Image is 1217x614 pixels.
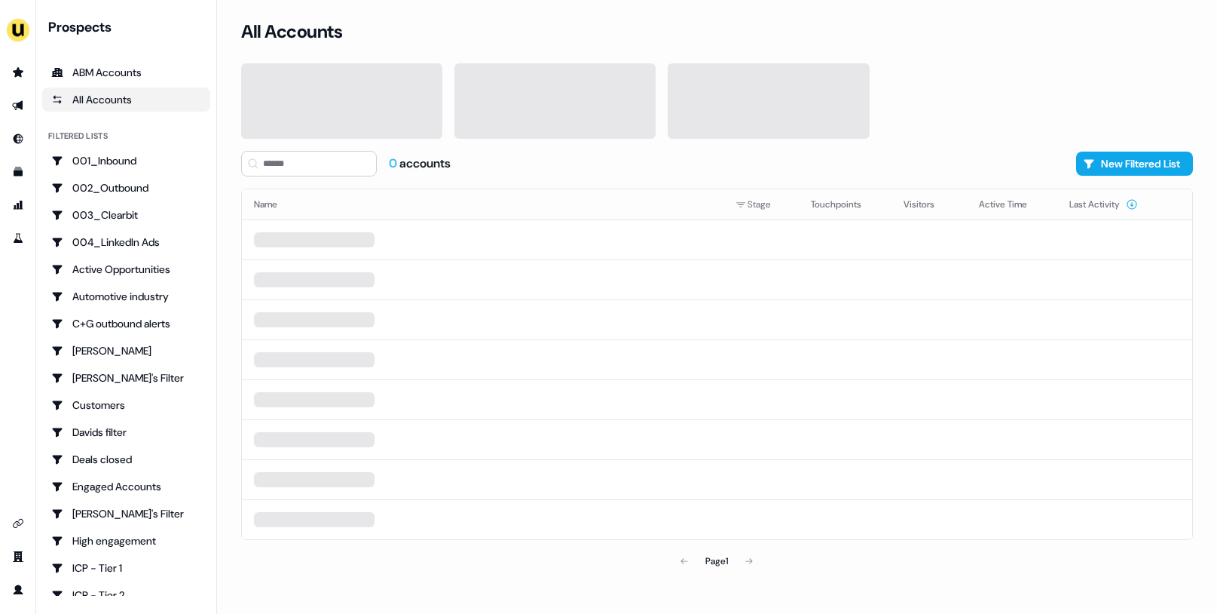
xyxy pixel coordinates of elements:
[51,560,201,576] div: ICP - Tier 1
[51,65,201,80] div: ABM Accounts
[6,94,30,118] a: Go to outbound experience
[241,20,342,43] h3: All Accounts
[42,366,210,390] a: Go to Charlotte's Filter
[51,180,201,195] div: 002_Outbound
[51,235,201,250] div: 004_LinkedIn Ads
[51,343,201,358] div: [PERSON_NAME]
[904,191,953,218] button: Visitors
[51,316,201,331] div: C+G outbound alerts
[51,370,201,385] div: [PERSON_NAME]'s Filter
[42,556,210,580] a: Go to ICP - Tier 1
[6,193,30,217] a: Go to attribution
[42,339,210,363] a: Go to Charlotte Stone
[51,398,201,413] div: Customers
[51,506,201,521] div: [PERSON_NAME]'s Filter
[42,87,210,112] a: All accounts
[6,127,30,151] a: Go to Inbound
[42,529,210,553] a: Go to High engagement
[51,92,201,107] div: All Accounts
[51,479,201,494] div: Engaged Accounts
[42,257,210,281] a: Go to Active Opportunities
[42,393,210,417] a: Go to Customers
[6,545,30,569] a: Go to team
[51,588,201,603] div: ICP - Tier 2
[979,191,1045,218] button: Active Time
[42,502,210,526] a: Go to Geneviève's Filter
[6,511,30,536] a: Go to integrations
[6,578,30,602] a: Go to profile
[42,312,210,336] a: Go to C+G outbound alerts
[48,18,210,36] div: Prospects
[51,452,201,467] div: Deals closed
[42,583,210,607] a: Go to ICP - Tier 2
[6,60,30,84] a: Go to prospects
[735,197,787,212] div: Stage
[389,155,451,172] div: accounts
[42,149,210,173] a: Go to 001_Inbound
[811,191,879,218] button: Touchpoints
[42,447,210,471] a: Go to Deals closed
[6,160,30,184] a: Go to templates
[1076,152,1193,176] button: New Filtered List
[51,262,201,277] div: Active Opportunities
[51,425,201,440] div: Davids filter
[42,60,210,84] a: ABM Accounts
[51,207,201,223] div: 003_Clearbit
[705,554,728,569] div: Page 1
[42,176,210,200] a: Go to 002_Outbound
[242,189,723,220] th: Name
[42,203,210,227] a: Go to 003_Clearbit
[42,474,210,499] a: Go to Engaged Accounts
[51,289,201,304] div: Automotive industry
[48,130,108,143] div: Filtered lists
[42,230,210,254] a: Go to 004_LinkedIn Ads
[42,420,210,444] a: Go to Davids filter
[1069,191,1138,218] button: Last Activity
[6,226,30,250] a: Go to experiments
[51,533,201,548] div: High engagement
[51,153,201,168] div: 001_Inbound
[389,155,399,171] span: 0
[42,284,210,309] a: Go to Automotive industry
